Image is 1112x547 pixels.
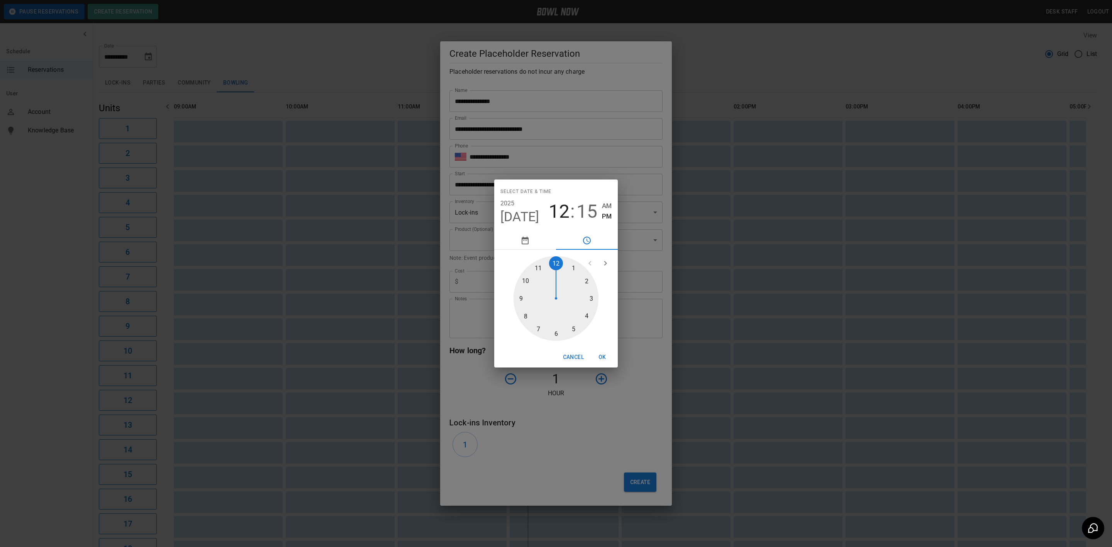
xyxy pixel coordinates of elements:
button: OK [590,350,615,364]
button: 12 [549,201,570,222]
button: [DATE] [500,209,539,225]
button: pick time [556,231,618,250]
button: 2025 [500,198,515,209]
span: Select date & time [500,186,551,198]
button: 15 [576,201,597,222]
button: PM [602,211,612,222]
button: open next view [598,256,613,271]
button: AM [602,201,612,211]
button: Cancel [560,350,587,364]
button: pick date [494,231,556,250]
span: : [570,201,575,222]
